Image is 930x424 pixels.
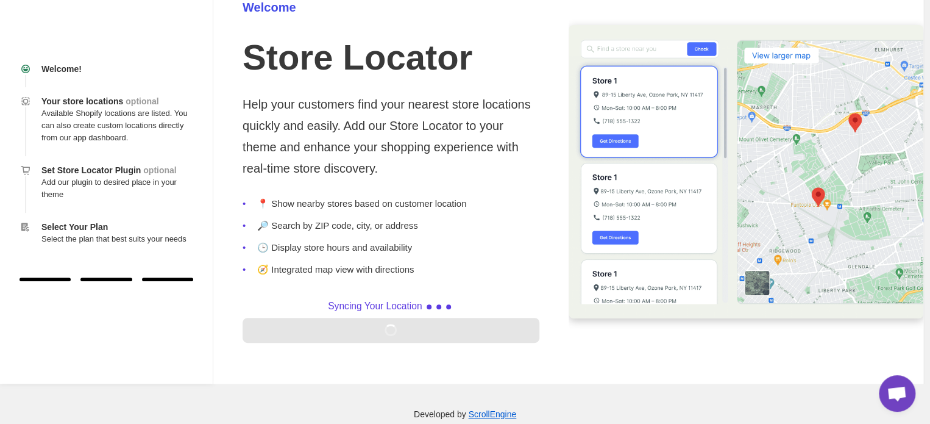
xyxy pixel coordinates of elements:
span: Syncing Your Location [328,300,422,312]
button: Processing... [243,318,539,343]
p: Add our plugin to desired place in your theme [41,176,193,201]
li: 🧭 Integrated map view with directions [243,264,539,276]
a: ScrollEngine [468,409,516,419]
span: optional [143,165,176,175]
span: optional [126,96,158,106]
p: Help your customers find your nearest store locations quickly and easily. Add our Store Locator t... [243,94,539,179]
h4: Set Store Locator Plugin [41,164,193,176]
p: Select the plan that best suits your needs [41,233,186,245]
h4: Welcome! [41,63,82,75]
h4: Select Your Plan [41,221,186,233]
h4: Your store locations [41,95,193,107]
h1: Store Locator [243,33,539,82]
div: Chat abierto [879,375,915,412]
p: Available Shopify locations are listed. You can also create custom locations directly from our ap... [41,107,193,144]
p: Developed by [414,408,516,420]
p: Welcome [243,1,539,13]
li: 🔎 Search by ZIP code, city, or address [243,220,539,232]
img: onboarding [569,25,924,318]
li: 📍 Show nearby stores based on customer location [243,198,539,210]
li: 🕒 Display store hours and availability [243,242,539,254]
